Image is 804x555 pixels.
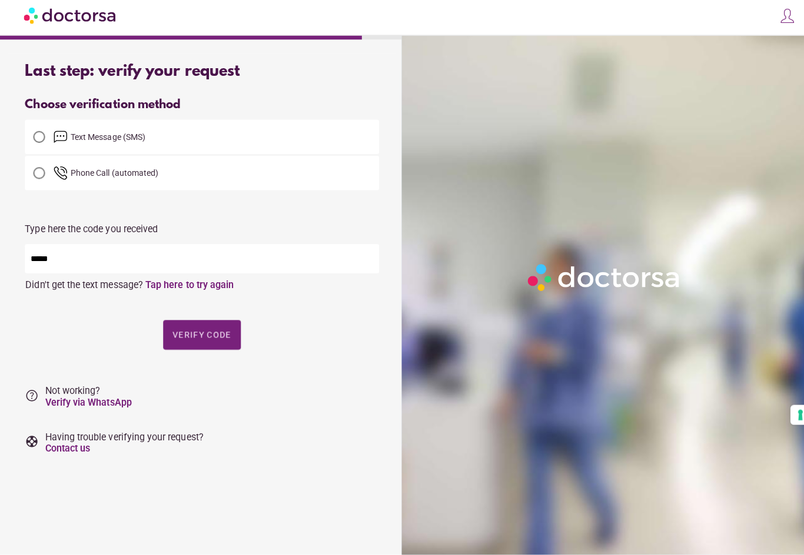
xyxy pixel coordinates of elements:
[45,433,202,455] span: Having trouble verifying your request?
[25,390,39,404] i: help
[70,172,157,181] span: Phone Call (automated)
[773,12,789,29] img: icons8-customer-100.png
[171,332,230,342] span: Verify code
[70,136,144,145] span: Text Message (SMS)
[45,387,131,409] span: Not working?
[784,406,804,426] button: Your consent preferences for tracking technologies
[45,398,131,409] a: Verify via WhatsApp
[25,226,376,238] p: Type here the code you received
[162,322,239,352] button: Verify code
[519,262,680,298] img: Logo-Doctorsa-trans-White-partial-flat.png
[25,436,39,450] i: support
[24,6,117,33] img: Doctorsa.com
[25,102,376,116] div: Choose verification method
[53,169,67,183] img: phone
[25,282,142,293] span: Didn't get the text message?
[144,282,232,293] a: Tap here to try again
[53,133,67,148] img: email
[25,67,376,85] div: Last step: verify your request
[45,444,89,455] a: Contact us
